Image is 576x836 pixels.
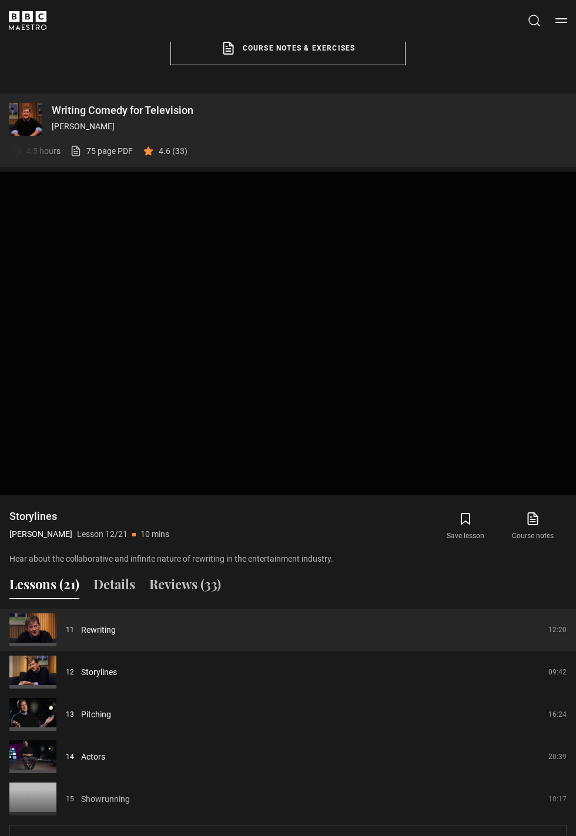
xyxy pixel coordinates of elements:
button: Details [93,575,135,599]
a: Actors [81,751,105,763]
p: 10 mins [140,528,169,540]
a: Rewriting [81,624,116,636]
svg: BBC Maestro [9,11,46,30]
button: Reviews (33) [149,575,221,599]
p: Hear about the collaborative and infinite nature of rewriting in the entertainment industry. [9,553,378,565]
button: Save lesson [432,509,499,543]
p: [PERSON_NAME] [9,528,72,540]
a: Storylines [81,666,117,679]
h1: Storylines [9,509,169,523]
p: Writing Comedy for Television [52,105,567,116]
a: Course notes & exercises [170,31,406,65]
p: [PERSON_NAME] [52,120,567,133]
a: 75 page PDF [70,145,133,157]
p: Lesson 12/21 [77,528,128,540]
a: Pitching [81,709,111,721]
button: Lessons (21) [9,575,79,599]
button: Toggle navigation [555,15,567,26]
p: 4.6 (33) [159,145,187,157]
a: Course notes [500,509,567,543]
